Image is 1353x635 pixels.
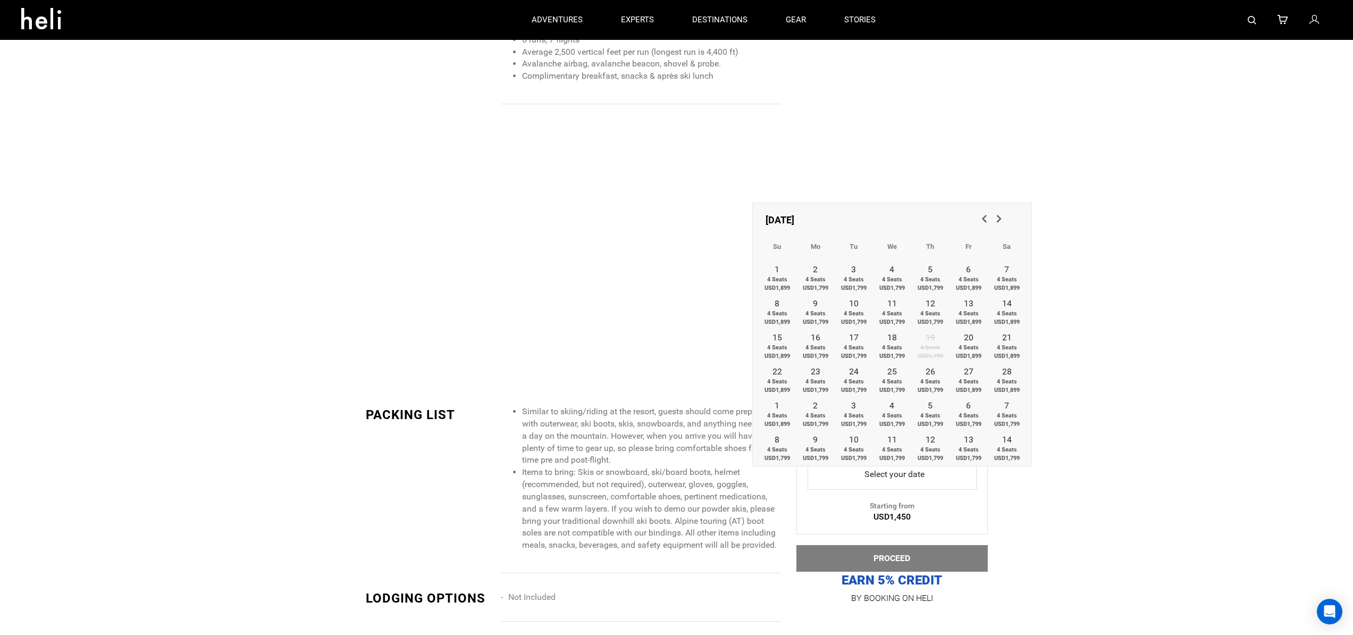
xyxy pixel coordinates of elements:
[758,294,796,328] a: 84 SeatsUSD1,899
[835,344,873,360] span: 4 Seats USD1,799
[835,328,873,362] a: 174 SeatsUSD1,799
[522,46,780,59] li: Average 2,500 vertical feet per run (longest run is 4,400 ft)
[949,310,988,326] span: 4 Seats USD1,899
[873,446,911,462] span: 4 Seats USD1,799
[835,378,873,394] span: 4 Seats USD1,799
[991,211,1009,229] a: Next
[873,294,911,328] a: 114 SeatsUSD1,799
[949,396,988,430] a: 64 SeatsUSD1,799
[758,344,796,360] span: 4 Seats USD1,899
[949,328,988,362] a: 204 SeatsUSD1,899
[873,412,911,428] span: 4 Seats USD1,799
[796,430,835,464] a: 94 SeatsUSD1,799
[988,310,1026,326] span: 4 Seats USD1,899
[873,430,911,464] a: 114 SeatsUSD1,799
[988,396,1026,430] a: 74 SeatsUSD1,799
[835,362,873,396] a: 244 SeatsUSD1,799
[758,430,796,464] a: 84 SeatsUSD1,799
[873,344,911,360] span: 4 Seats USD1,799
[796,446,835,462] span: 4 Seats USD1,799
[796,275,835,292] span: 4 Seats USD1,799
[911,235,949,260] th: Thursday
[522,34,780,46] li: 6 runs, 7 flights
[988,446,1026,462] span: 4 Seats USD1,799
[949,344,988,360] span: 4 Seats USD1,899
[835,430,873,464] a: 104 SeatsUSD1,799
[988,378,1026,394] span: 4 Seats USD1,899
[873,378,911,394] span: 4 Seats USD1,799
[758,446,796,462] span: 4 Seats USD1,799
[988,235,1026,260] th: Saturday
[911,412,949,428] span: 4 Seats USD1,799
[949,430,988,464] a: 134 SeatsUSD1,799
[522,70,780,82] li: Complimentary breakfast, snacks & après ski lunch
[835,260,873,294] a: 34 SeatsUSD1,799
[988,294,1026,328] a: 144 SeatsUSD1,899
[873,328,911,362] a: 184 SeatsUSD1,799
[621,14,654,26] p: experts
[988,328,1026,362] a: 214 SeatsUSD1,899
[796,344,835,360] span: 4 Seats USD1,799
[796,396,835,430] a: 24 SeatsUSD1,799
[873,362,911,396] a: 254 SeatsUSD1,799
[873,396,911,430] a: 44 SeatsUSD1,799
[796,591,988,606] p: BY BOOKING ON HELI
[835,310,873,326] span: 4 Seats USD1,799
[522,406,780,466] li: Similar to skiing/riding at the resort, guests should come prepared with outerwear, ski boots, sk...
[835,412,873,428] span: 4 Seats USD1,799
[911,275,949,292] span: 4 Seats USD1,799
[988,260,1026,294] a: 74 SeatsUSD1,899
[911,294,949,328] a: 124 SeatsUSD1,799
[976,211,994,229] a: Previous
[758,235,796,260] th: Sunday
[758,396,796,430] a: 14 SeatsUSD1,899
[911,362,949,396] a: 264 SeatsUSD1,799
[988,430,1026,464] a: 144 SeatsUSD1,799
[911,446,949,462] span: 4 Seats USD1,799
[911,378,949,394] span: 4 Seats USD1,799
[796,362,835,396] a: 234 SeatsUSD1,799
[758,260,796,294] a: 14 SeatsUSD1,899
[949,378,988,394] span: 4 Seats USD1,899
[366,589,493,607] div: Lodging options
[758,328,796,362] a: 154 SeatsUSD1,899
[988,344,1026,360] span: 4 Seats USD1,899
[988,412,1026,428] span: 4 Seats USD1,799
[911,396,949,430] a: 54 SeatsUSD1,799
[692,14,747,26] p: destinations
[758,310,796,326] span: 4 Seats USD1,899
[1248,16,1256,24] img: search-bar-icon.svg
[873,260,911,294] a: 44 SeatsUSD1,799
[949,294,988,328] a: 134 SeatsUSD1,899
[949,362,988,396] a: 274 SeatsUSD1,899
[873,275,911,292] span: 4 Seats USD1,799
[796,328,835,362] a: 164 SeatsUSD1,799
[532,14,583,26] p: adventures
[758,275,796,292] span: 4 Seats USD1,899
[366,406,493,424] div: PACKING LIST
[796,294,835,328] a: 94 SeatsUSD1,799
[911,310,949,326] span: 4 Seats USD1,799
[949,446,988,462] span: 4 Seats USD1,799
[949,235,988,260] th: Friday
[835,275,873,292] span: 4 Seats USD1,799
[758,378,796,394] span: 4 Seats USD1,899
[758,362,796,396] a: 224 SeatsUSD1,899
[835,396,873,430] a: 34 SeatsUSD1,799
[988,362,1026,396] a: 284 SeatsUSD1,899
[796,412,835,428] span: 4 Seats USD1,799
[1317,599,1342,624] div: Open Intercom Messenger
[949,412,988,428] span: 4 Seats USD1,799
[796,310,835,326] span: 4 Seats USD1,799
[522,58,780,70] li: Avalanche airbag, avalanche beacon, shovel & probe.
[835,446,873,462] span: 4 Seats USD1,799
[911,260,949,294] a: 54 SeatsUSD1,799
[522,466,780,552] li: Items to bring: Skis or snowboard, ski/board boots, helmet (recommended, but not required), outer...
[796,545,988,572] button: PROCEED
[873,235,911,260] th: Wednesday
[796,235,835,260] th: Monday
[949,260,988,294] a: 64 SeatsUSD1,899
[501,589,635,605] li: Not Included
[873,310,911,326] span: 4 Seats USD1,799
[949,275,988,292] span: 4 Seats USD1,899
